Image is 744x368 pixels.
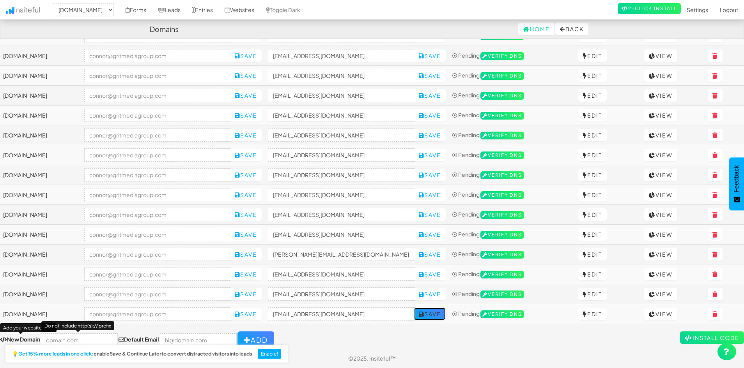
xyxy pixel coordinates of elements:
[414,308,446,320] button: Save
[452,151,480,158] span: ⦿ Pending
[414,228,446,241] button: Save
[84,208,231,221] input: connor@gritmediagroup.com
[578,129,607,141] a: Edit
[230,308,262,320] button: Save
[578,169,607,181] a: Edit
[452,131,480,138] span: ⦿ Pending
[644,308,677,320] a: View
[230,169,262,181] button: Save
[452,310,480,317] span: ⦿ Pending
[452,191,480,198] span: ⦿ Pending
[414,188,446,201] button: Save
[414,248,446,261] button: Save
[480,151,524,159] span: Verify DNS
[414,169,446,181] button: Save
[480,270,524,277] a: Verify DNS
[268,148,415,162] input: hi@example.com
[644,89,677,102] a: View
[230,248,262,261] button: Save
[644,268,677,280] a: View
[480,271,524,278] span: Verify DNS
[230,49,262,62] button: Save
[414,89,446,102] button: Save
[414,288,446,300] button: Save
[644,248,677,261] a: View
[230,129,262,141] button: Save
[578,69,607,82] a: Edit
[268,268,415,281] input: hi@example.com
[414,69,446,82] button: Save
[480,191,524,198] a: Verify DNS
[480,111,524,118] a: Verify DNS
[480,291,524,298] span: Verify DNS
[268,228,415,241] input: hi@example.com
[480,290,524,297] a: Verify DNS
[480,72,524,79] a: Verify DNS
[230,228,262,241] button: Save
[268,188,415,201] input: hi@example.com
[578,288,607,300] a: Edit
[268,307,415,320] input: hi@example.com
[110,350,161,357] u: Save & Continue Later
[680,331,744,344] a: Install Code
[84,168,231,181] input: connor@gritmediagroup.com
[480,191,524,199] span: Verify DNS
[18,351,94,357] strong: Get 15% more leads in one click:
[230,188,262,201] button: Save
[12,351,252,357] h2: 💡 enable to convert distracted visitors into leads
[268,287,415,301] input: hi@example.com
[480,72,524,80] span: Verify DNS
[414,268,446,280] button: Save
[414,129,446,141] button: Save
[644,69,677,82] a: View
[84,228,231,241] input: connor@gritmediagroup.com
[414,109,446,121] button: Save
[84,148,231,162] input: connor@gritmediagroup.com
[452,171,480,178] span: ⦿ Pending
[84,307,231,320] input: connor@gritmediagroup.com
[480,151,524,158] a: Verify DNS
[84,248,231,261] input: connor@gritmediagroup.com
[230,208,262,221] button: Save
[480,131,524,138] a: Verify DNS
[644,129,677,141] a: View
[480,112,524,120] span: Verify DNS
[414,49,446,62] button: Save
[84,89,231,102] input: connor@gritmediagroup.com
[578,268,607,280] a: Edit
[452,52,480,59] span: ⦿ Pending
[480,211,524,218] a: Verify DNS
[480,251,524,259] span: Verify DNS
[518,23,554,35] a: Home
[6,7,14,14] img: icon.png
[84,49,231,62] input: connor@gritmediagroup.com
[110,351,161,357] a: Save & Continue Later
[733,165,740,192] span: Feedback
[578,49,607,62] a: Edit
[41,321,114,330] div: Do not include http(s):// prefix
[644,228,677,241] a: View
[480,132,524,139] span: Verify DNS
[729,157,744,210] button: Feedback - Show survey
[84,268,231,281] input: connor@gritmediagroup.com
[268,49,415,62] input: hi@example.com
[644,188,677,201] a: View
[84,69,231,82] input: connor@gritmediagroup.com
[578,308,607,320] a: Edit
[578,109,607,121] a: Edit
[480,52,524,59] a: Verify DNS
[230,69,262,82] button: Save
[644,288,677,300] a: View
[578,188,607,201] a: Edit
[480,211,524,219] span: Verify DNS
[555,23,588,35] button: Back
[480,52,524,60] span: Verify DNS
[230,149,262,161] button: Save
[452,111,480,118] span: ⦿ Pending
[268,168,415,181] input: hi@example.com
[268,89,415,102] input: hi@example.com
[84,109,231,122] input: connor@gritmediagroup.com
[268,69,415,82] input: hi@example.com
[452,270,480,277] span: ⦿ Pending
[452,250,480,257] span: ⦿ Pending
